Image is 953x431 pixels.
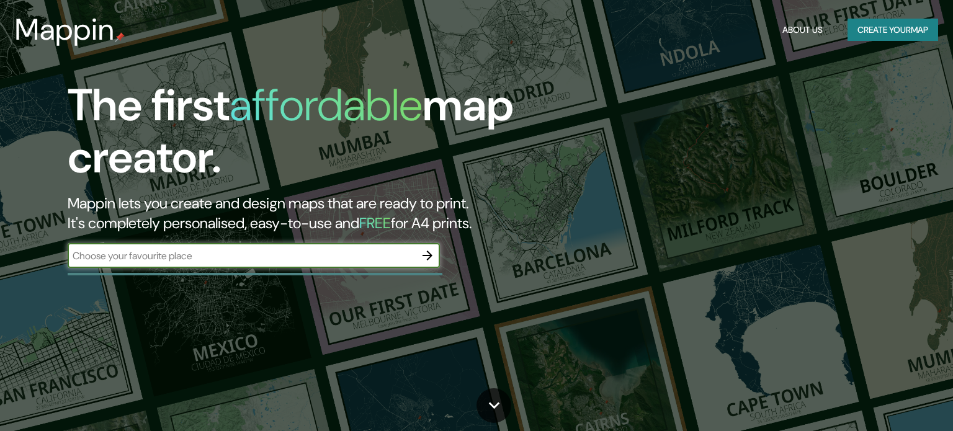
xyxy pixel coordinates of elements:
button: Create yourmap [848,19,938,42]
img: mappin-pin [115,32,125,42]
input: Choose your favourite place [68,249,415,263]
h5: FREE [359,213,391,233]
h3: Mappin [15,12,115,47]
h2: Mappin lets you create and design maps that are ready to print. It's completely personalised, eas... [68,193,544,233]
h1: affordable [230,76,423,134]
h1: The first map creator. [68,79,544,193]
button: About Us [777,19,828,42]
